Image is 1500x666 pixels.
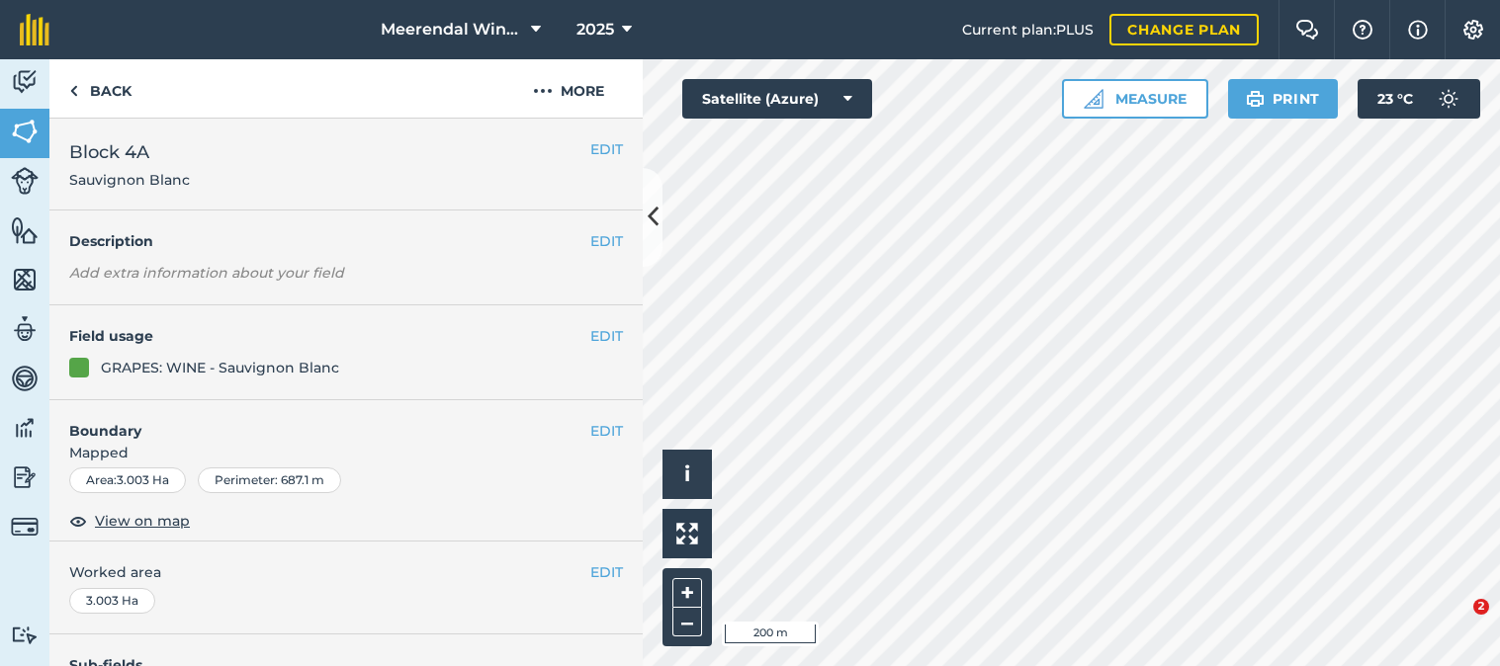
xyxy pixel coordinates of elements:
img: svg+xml;base64,PD94bWwgdmVyc2lvbj0iMS4wIiBlbmNvZGluZz0idXRmLTgiPz4KPCEtLSBHZW5lcmF0b3I6IEFkb2JlIE... [11,462,39,492]
div: 3.003 Ha [69,588,155,614]
button: More [494,59,643,118]
button: View on map [69,509,190,533]
iframe: Intercom live chat [1433,599,1480,646]
img: svg+xml;base64,PHN2ZyB4bWxucz0iaHR0cDovL3d3dy53My5vcmcvMjAwMC9zdmciIHdpZHRoPSI1NiIgaGVpZ2h0PSI2MC... [11,265,39,294]
img: svg+xml;base64,PHN2ZyB4bWxucz0iaHR0cDovL3d3dy53My5vcmcvMjAwMC9zdmciIHdpZHRoPSI1NiIgaGVpZ2h0PSI2MC... [11,215,39,245]
button: EDIT [590,561,623,583]
img: svg+xml;base64,PD94bWwgdmVyc2lvbj0iMS4wIiBlbmNvZGluZz0idXRmLTgiPz4KPCEtLSBHZW5lcmF0b3I6IEFkb2JlIE... [11,364,39,393]
img: Ruler icon [1084,89,1103,109]
button: EDIT [590,325,623,347]
span: Current plan : PLUS [962,19,1094,41]
div: Area : 3.003 Ha [69,467,186,493]
img: svg+xml;base64,PHN2ZyB4bWxucz0iaHR0cDovL3d3dy53My5vcmcvMjAwMC9zdmciIHdpZHRoPSIyMCIgaGVpZ2h0PSIyNC... [533,79,553,103]
button: Print [1228,79,1339,119]
div: Perimeter : 687.1 m [198,467,341,493]
img: Two speech bubbles overlapping with the left bubble in the forefront [1295,20,1319,40]
img: svg+xml;base64,PHN2ZyB4bWxucz0iaHR0cDovL3d3dy53My5vcmcvMjAwMC9zdmciIHdpZHRoPSIxOSIgaGVpZ2h0PSIyNC... [1246,87,1265,111]
button: EDIT [590,230,623,252]
img: svg+xml;base64,PD94bWwgdmVyc2lvbj0iMS4wIiBlbmNvZGluZz0idXRmLTgiPz4KPCEtLSBHZW5lcmF0b3I6IEFkb2JlIE... [11,67,39,97]
button: Satellite (Azure) [682,79,872,119]
img: svg+xml;base64,PD94bWwgdmVyc2lvbj0iMS4wIiBlbmNvZGluZz0idXRmLTgiPz4KPCEtLSBHZW5lcmF0b3I6IEFkb2JlIE... [11,314,39,344]
em: Add extra information about your field [69,264,344,282]
a: Change plan [1109,14,1259,45]
span: 2 [1473,599,1489,615]
span: 2025 [576,18,614,42]
img: svg+xml;base64,PD94bWwgdmVyc2lvbj0iMS4wIiBlbmNvZGluZz0idXRmLTgiPz4KPCEtLSBHZW5lcmF0b3I6IEFkb2JlIE... [11,167,39,195]
button: i [662,450,712,499]
button: 23 °C [1358,79,1480,119]
button: – [672,608,702,636]
a: Back [49,59,151,118]
img: fieldmargin Logo [20,14,49,45]
span: Block 4A [69,138,190,166]
img: svg+xml;base64,PD94bWwgdmVyc2lvbj0iMS4wIiBlbmNvZGluZz0idXRmLTgiPz4KPCEtLSBHZW5lcmF0b3I6IEFkb2JlIE... [11,625,39,644]
button: Measure [1062,79,1208,119]
button: EDIT [590,138,623,160]
img: A cog icon [1461,20,1485,40]
img: svg+xml;base64,PHN2ZyB4bWxucz0iaHR0cDovL3d3dy53My5vcmcvMjAwMC9zdmciIHdpZHRoPSI1NiIgaGVpZ2h0PSI2MC... [11,117,39,146]
h4: Field usage [69,325,590,347]
span: 23 ° C [1377,79,1413,119]
img: svg+xml;base64,PD94bWwgdmVyc2lvbj0iMS4wIiBlbmNvZGluZz0idXRmLTgiPz4KPCEtLSBHZW5lcmF0b3I6IEFkb2JlIE... [11,513,39,541]
img: svg+xml;base64,PD94bWwgdmVyc2lvbj0iMS4wIiBlbmNvZGluZz0idXRmLTgiPz4KPCEtLSBHZW5lcmF0b3I6IEFkb2JlIE... [11,413,39,443]
span: Mapped [49,442,643,463]
button: EDIT [590,420,623,442]
span: Meerendal Wine Estate [381,18,523,42]
button: + [672,578,702,608]
img: Four arrows, one pointing top left, one top right, one bottom right and the last bottom left [676,523,698,544]
span: View on map [95,510,190,532]
img: svg+xml;base64,PHN2ZyB4bWxucz0iaHR0cDovL3d3dy53My5vcmcvMjAwMC9zdmciIHdpZHRoPSIxNyIgaGVpZ2h0PSIxNy... [1408,18,1428,42]
h4: Description [69,230,623,252]
div: GRAPES: WINE - Sauvignon Blanc [101,357,339,378]
img: svg+xml;base64,PHN2ZyB4bWxucz0iaHR0cDovL3d3dy53My5vcmcvMjAwMC9zdmciIHdpZHRoPSI5IiBoZWlnaHQ9IjI0Ii... [69,79,78,103]
span: Worked area [69,561,623,583]
img: A question mark icon [1351,20,1374,40]
img: svg+xml;base64,PD94bWwgdmVyc2lvbj0iMS4wIiBlbmNvZGluZz0idXRmLTgiPz4KPCEtLSBHZW5lcmF0b3I6IEFkb2JlIE... [1429,79,1468,119]
h4: Boundary [49,400,590,442]
img: svg+xml;base64,PHN2ZyB4bWxucz0iaHR0cDovL3d3dy53My5vcmcvMjAwMC9zdmciIHdpZHRoPSIxOCIgaGVpZ2h0PSIyNC... [69,509,87,533]
span: Sauvignon Blanc [69,170,190,190]
span: i [684,461,690,486]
